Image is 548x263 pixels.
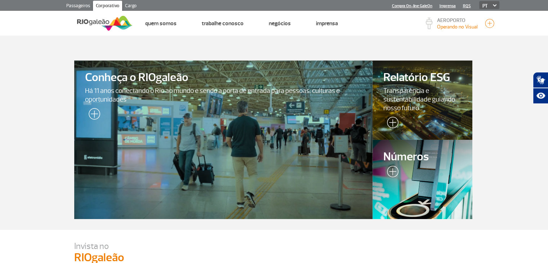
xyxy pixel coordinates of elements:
a: Compra On-line GaleOn [392,4,432,8]
p: AEROPORTO [437,18,478,23]
span: Conheça o RIOgaleão [85,71,362,84]
p: Visibilidade de 10000m [437,23,478,31]
span: Transparência e sustentabilidade guiando nosso futuro [383,86,461,112]
a: Imprensa [316,20,338,27]
a: Cargo [122,1,139,12]
span: Há 11 anos conectando o Rio ao mundo e sendo a porta de entrada para pessoas, culturas e oportuni... [85,86,362,104]
span: Relatório ESG [383,71,461,84]
img: leia-mais [383,117,398,131]
span: Números [383,151,461,163]
div: Plugin de acessibilidade da Hand Talk. [533,72,548,104]
a: Corporativo [93,1,122,12]
button: Abrir recursos assistivos. [533,88,548,104]
img: leia-mais [383,166,398,180]
img: leia-mais [85,108,100,122]
a: Quem Somos [145,20,177,27]
button: Abrir tradutor de língua de sinais. [533,72,548,88]
a: Conheça o RIOgaleãoHá 11 anos conectando o Rio ao mundo e sendo a porta de entrada para pessoas, ... [74,61,373,219]
a: Números [373,140,472,219]
a: Negócios [269,20,291,27]
a: Trabalhe Conosco [202,20,244,27]
a: RQS [463,4,471,8]
a: Imprensa [440,4,456,8]
p: Invista no [74,241,474,251]
a: Passageiros [63,1,93,12]
a: Relatório ESGTransparência e sustentabilidade guiando nosso futuro [373,61,472,140]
